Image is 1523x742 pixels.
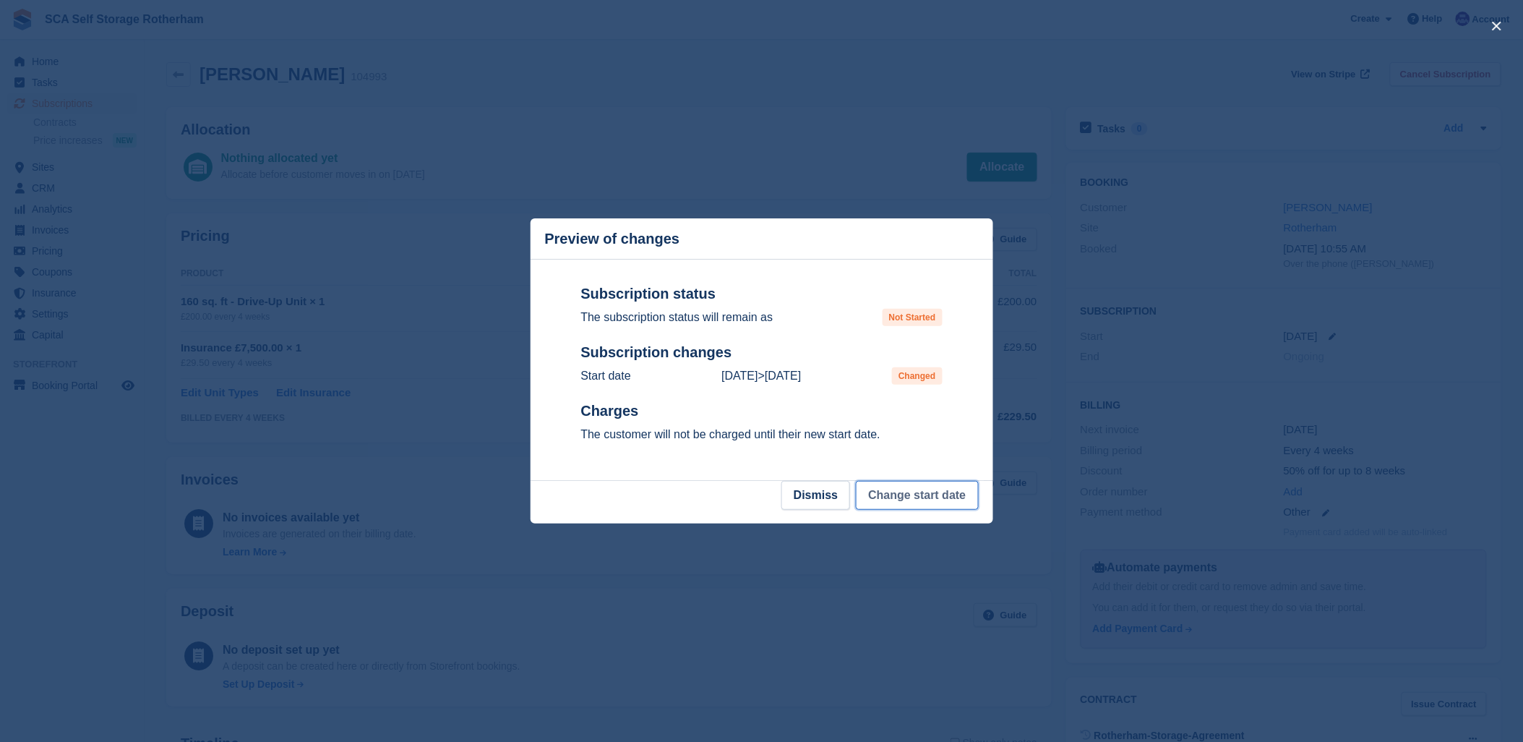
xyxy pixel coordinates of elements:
button: Change start date [856,481,978,510]
p: The subscription status will remain as [581,309,773,326]
span: Changed [892,367,942,385]
p: The customer will not be charged until their new start date. [581,426,943,443]
p: Start date [581,367,631,385]
h2: Charges [581,402,943,420]
button: Dismiss [781,481,850,510]
span: Not Started [883,309,943,326]
p: > [721,367,801,385]
button: close [1485,14,1509,38]
time: 2025-09-11 23:00:00 UTC [765,370,801,382]
h2: Subscription status [581,285,943,303]
time: 2025-09-13 00:00:00 UTC [721,370,758,382]
h2: Subscription changes [581,344,943,362]
p: Preview of changes [545,231,680,247]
